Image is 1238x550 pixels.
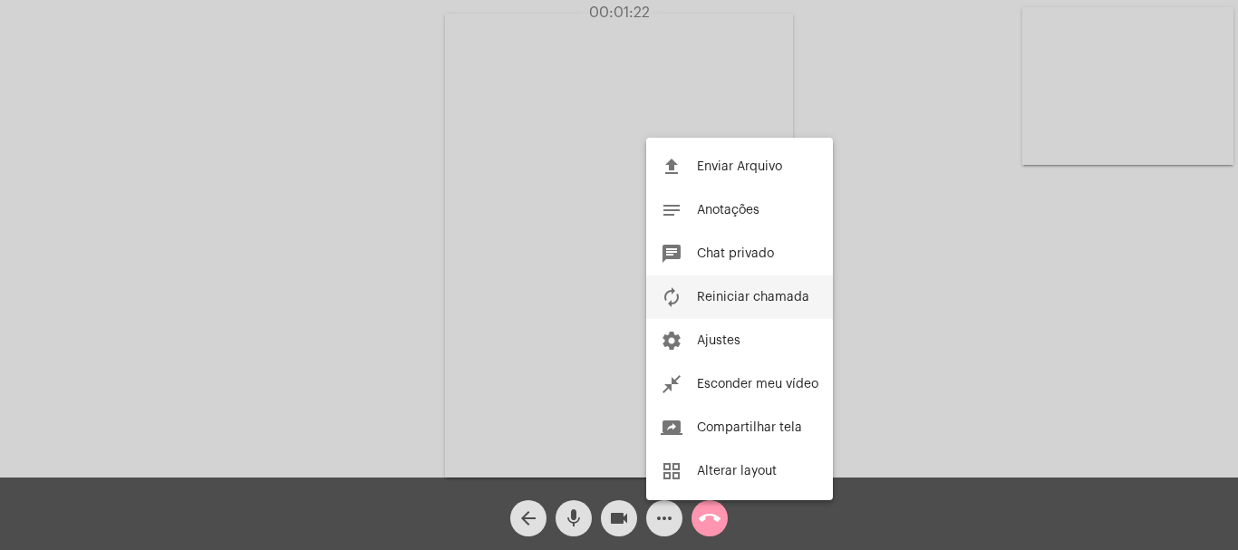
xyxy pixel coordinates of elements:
mat-icon: grid_view [661,460,682,482]
span: Chat privado [697,247,774,260]
mat-icon: notes [661,199,682,221]
span: Esconder meu vídeo [697,378,818,391]
span: Alterar layout [697,465,777,478]
span: Compartilhar tela [697,421,802,434]
mat-icon: screen_share [661,417,682,439]
mat-icon: file_upload [661,156,682,178]
span: Reiniciar chamada [697,291,809,304]
mat-icon: settings [661,330,682,352]
mat-icon: chat [661,243,682,265]
mat-icon: autorenew [661,286,682,308]
span: Ajustes [697,334,740,347]
span: Enviar Arquivo [697,160,782,173]
span: Anotações [697,204,759,217]
mat-icon: close_fullscreen [661,373,682,395]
